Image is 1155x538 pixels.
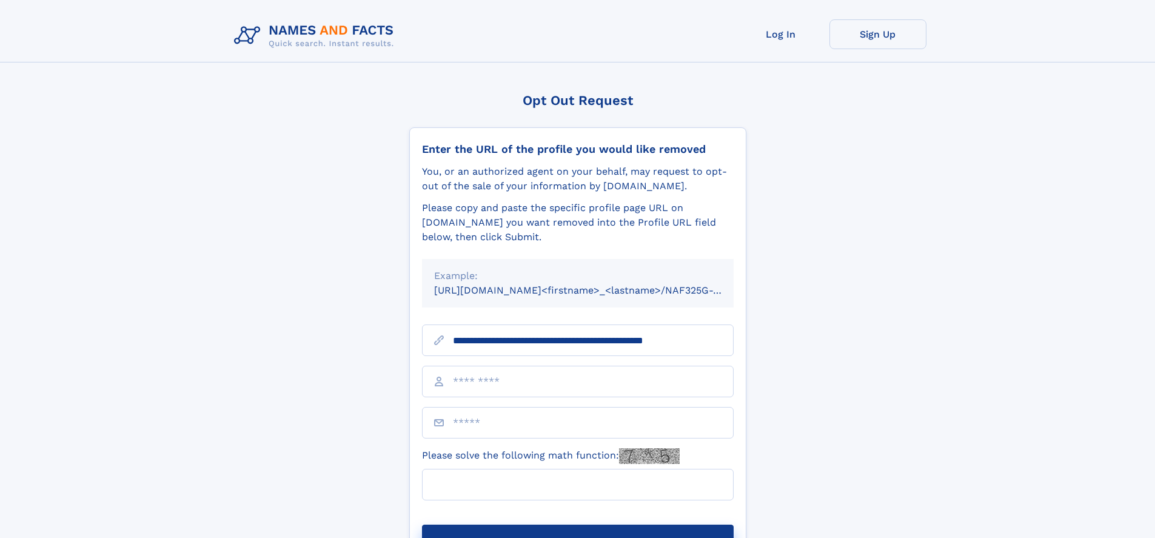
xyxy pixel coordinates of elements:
label: Please solve the following math function: [422,448,680,464]
a: Sign Up [829,19,926,49]
div: Enter the URL of the profile you would like removed [422,143,734,156]
img: Logo Names and Facts [229,19,404,52]
small: [URL][DOMAIN_NAME]<firstname>_<lastname>/NAF325G-xxxxxxxx [434,284,757,296]
a: Log In [732,19,829,49]
div: Example: [434,269,721,283]
div: Please copy and paste the specific profile page URL on [DOMAIN_NAME] you want removed into the Pr... [422,201,734,244]
div: You, or an authorized agent on your behalf, may request to opt-out of the sale of your informatio... [422,164,734,193]
div: Opt Out Request [409,93,746,108]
